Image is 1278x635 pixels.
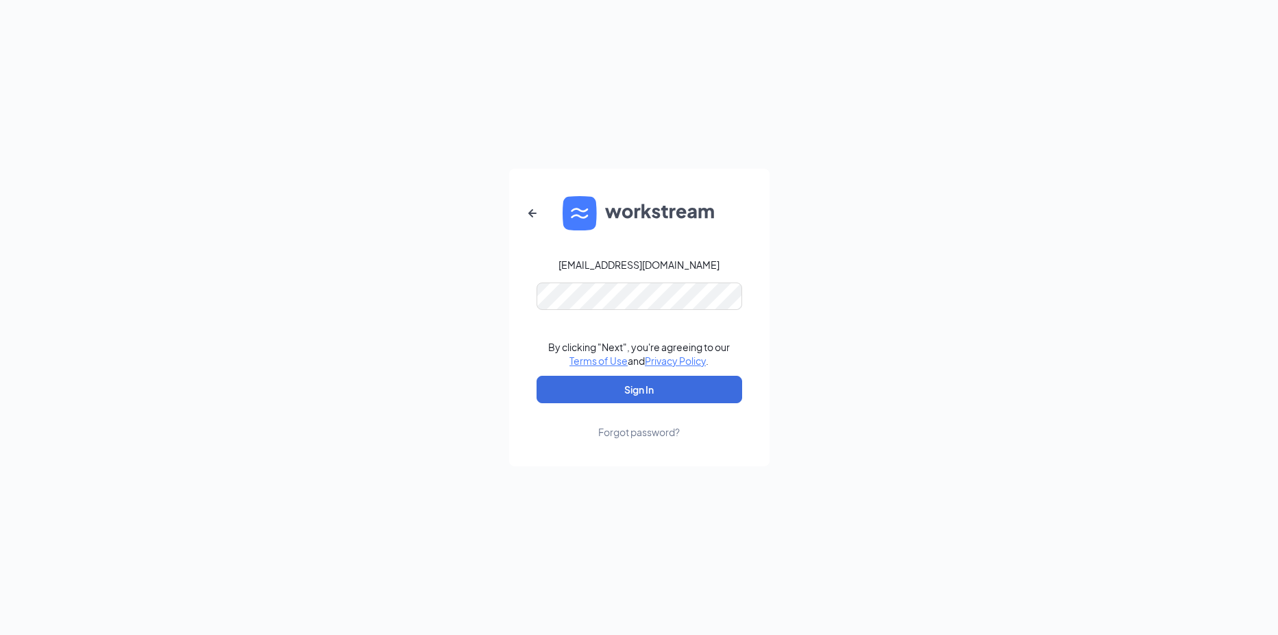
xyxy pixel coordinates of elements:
[598,425,680,439] div: Forgot password?
[563,196,716,230] img: WS logo and Workstream text
[598,403,680,439] a: Forgot password?
[524,205,541,221] svg: ArrowLeftNew
[537,376,742,403] button: Sign In
[516,197,549,230] button: ArrowLeftNew
[569,355,628,367] a: Terms of Use
[548,340,730,368] div: By clicking "Next", you're agreeing to our and .
[645,355,706,367] a: Privacy Policy
[558,258,720,272] div: [EMAIL_ADDRESS][DOMAIN_NAME]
